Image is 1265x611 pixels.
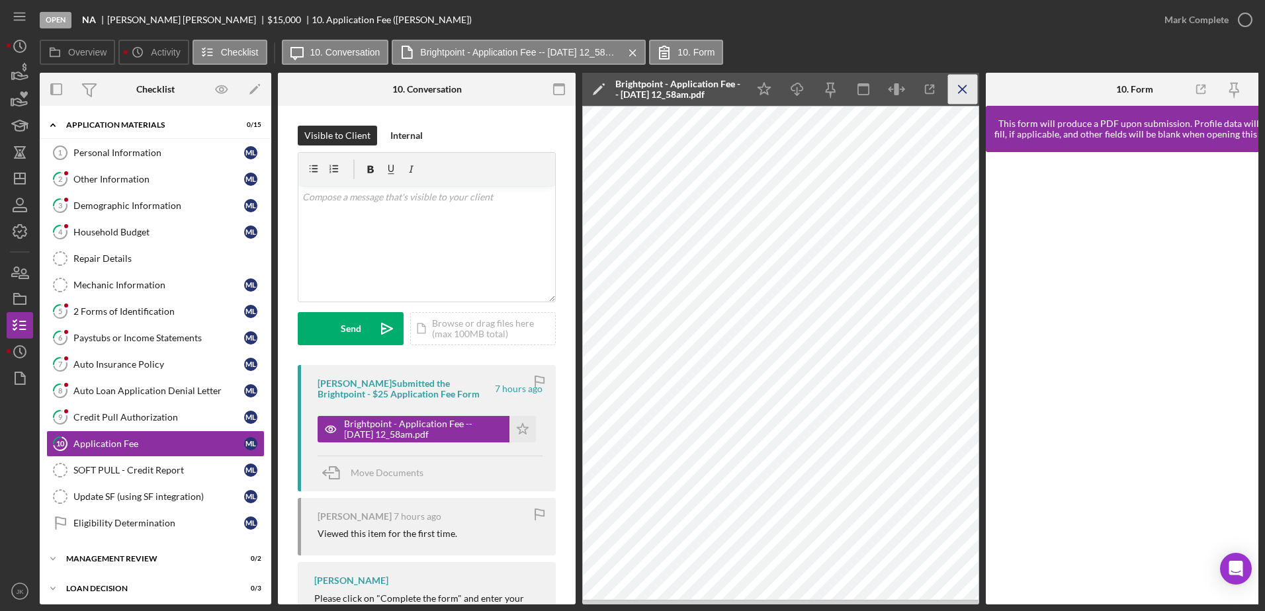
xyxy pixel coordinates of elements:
[244,173,257,186] div: M L
[73,253,264,264] div: Repair Details
[244,516,257,530] div: M L
[46,325,265,351] a: 6Paystubs or Income StatementsML
[244,490,257,503] div: M L
[238,121,261,129] div: 0 / 15
[73,280,244,290] div: Mechanic Information
[58,201,62,210] tspan: 3
[46,245,265,272] a: Repair Details
[46,404,265,430] a: 9Credit Pull AuthorizationML
[66,121,228,129] div: Application Materials
[314,575,388,586] div: [PERSON_NAME]
[73,386,244,396] div: Auto Loan Application Denial Letter
[56,439,65,448] tspan: 10
[46,140,265,166] a: 1Personal InformationML
[73,227,244,237] div: Household Budget
[244,437,257,450] div: M L
[267,14,301,25] span: $15,000
[318,416,536,442] button: Brightpoint - Application Fee -- [DATE] 12_58am.pdf
[118,40,189,65] button: Activity
[1151,7,1258,33] button: Mark Complete
[16,588,24,595] text: JK
[82,15,96,25] b: NA
[244,146,257,159] div: M L
[318,378,493,399] div: [PERSON_NAME] Submitted the Brightpoint - $25 Application Fee Form
[244,331,257,345] div: M L
[58,360,63,368] tspan: 7
[244,199,257,212] div: M L
[73,412,244,423] div: Credit Pull Authorization
[151,47,180,58] label: Activity
[68,47,107,58] label: Overview
[66,555,228,563] div: Management Review
[46,378,265,404] a: 8Auto Loan Application Denial LetterML
[677,47,715,58] label: 10. Form
[318,511,392,522] div: [PERSON_NAME]
[1164,7,1229,33] div: Mark Complete
[244,411,257,424] div: M L
[344,419,503,440] div: Brightpoint - Application Fee -- [DATE] 12_58am.pdf
[384,126,429,145] button: Internal
[244,464,257,477] div: M L
[40,12,71,28] div: Open
[392,84,462,95] div: 10. Conversation
[58,333,63,342] tspan: 6
[193,40,267,65] button: Checklist
[310,47,380,58] label: 10. Conversation
[390,126,423,145] div: Internal
[394,511,441,522] time: 2025-10-02 04:54
[66,585,228,592] div: Loan Decision
[58,307,62,315] tspan: 5
[351,467,423,478] span: Move Documents
[244,225,257,239] div: M L
[46,219,265,245] a: 4Household BudgetML
[73,518,244,528] div: Eligibility Determination
[73,147,244,158] div: Personal Information
[58,149,62,157] tspan: 1
[615,79,741,100] div: Brightpoint - Application Fee -- [DATE] 12_58am.pdf
[73,438,244,449] div: Application Fee
[46,457,265,483] a: SOFT PULL - Credit ReportML
[107,15,267,25] div: [PERSON_NAME] [PERSON_NAME]
[73,174,244,184] div: Other Information
[46,272,265,298] a: Mechanic InformationML
[1116,84,1153,95] div: 10. Form
[318,528,457,539] div: Viewed this item for the first time.
[7,578,33,604] button: JK
[244,384,257,397] div: M L
[46,298,265,325] a: 52 Forms of IdentificationML
[46,192,265,219] a: 3Demographic InformationML
[495,384,543,394] time: 2025-10-02 04:58
[73,200,244,211] div: Demographic Information
[46,166,265,192] a: 2Other InformationML
[73,491,244,502] div: Update SF (using SF integration)
[244,278,257,292] div: M L
[392,40,646,65] button: Brightpoint - Application Fee -- [DATE] 12_58am.pdf
[304,126,371,145] div: Visible to Client
[318,456,437,489] button: Move Documents
[238,555,261,563] div: 0 / 2
[46,351,265,378] a: 7Auto Insurance PolicyML
[58,413,63,421] tspan: 9
[244,358,257,371] div: M L
[46,483,265,510] a: Update SF (using SF integration)ML
[58,386,62,395] tspan: 8
[58,175,62,183] tspan: 2
[298,126,377,145] button: Visible to Client
[73,359,244,370] div: Auto Insurance Policy
[58,227,63,236] tspan: 4
[40,40,115,65] button: Overview
[1220,553,1252,585] div: Open Intercom Messenger
[420,47,619,58] label: Brightpoint - Application Fee -- [DATE] 12_58am.pdf
[46,430,265,457] a: 10Application FeeML
[238,585,261,592] div: 0 / 3
[73,306,244,317] div: 2 Forms of Identification
[73,333,244,343] div: Paystubs or Income Statements
[649,40,723,65] button: 10. Form
[244,305,257,318] div: M L
[73,465,244,475] div: SOFT PULL - Credit Report
[298,312,404,345] button: Send
[46,510,265,536] a: Eligibility DeterminationML
[282,40,389,65] button: 10. Conversation
[341,312,361,345] div: Send
[136,84,175,95] div: Checklist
